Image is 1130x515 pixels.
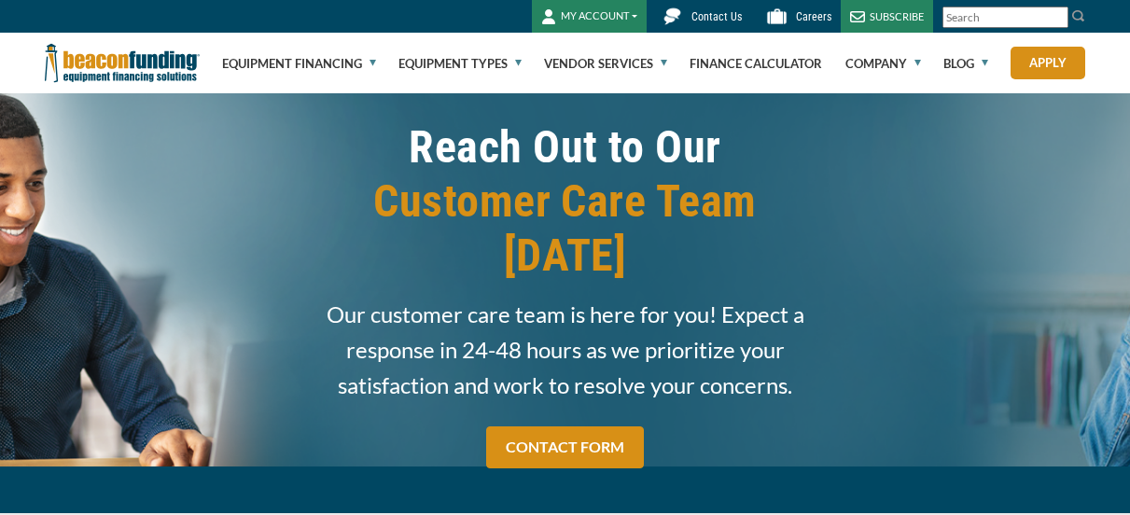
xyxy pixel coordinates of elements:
[398,34,522,93] a: Equipment Types
[1071,8,1086,23] img: Search
[942,7,1068,28] input: Search
[690,34,822,93] a: Finance Calculator
[943,34,988,93] a: Blog
[45,33,200,93] img: Beacon Funding Corporation logo
[691,10,742,23] span: Contact Us
[544,34,667,93] a: Vendor Services
[311,174,820,283] span: Customer Care Team [DATE]
[222,34,376,93] a: Equipment Financing
[1011,47,1085,79] a: Apply
[486,426,644,468] a: CONTACT FORM
[311,297,820,403] span: Our customer care team is here for you! Expect a response in 24-48 hours as we prioritize your sa...
[845,34,921,93] a: Company
[311,120,820,283] h1: Reach Out to Our
[796,10,831,23] span: Careers
[1049,10,1064,25] a: Clear search text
